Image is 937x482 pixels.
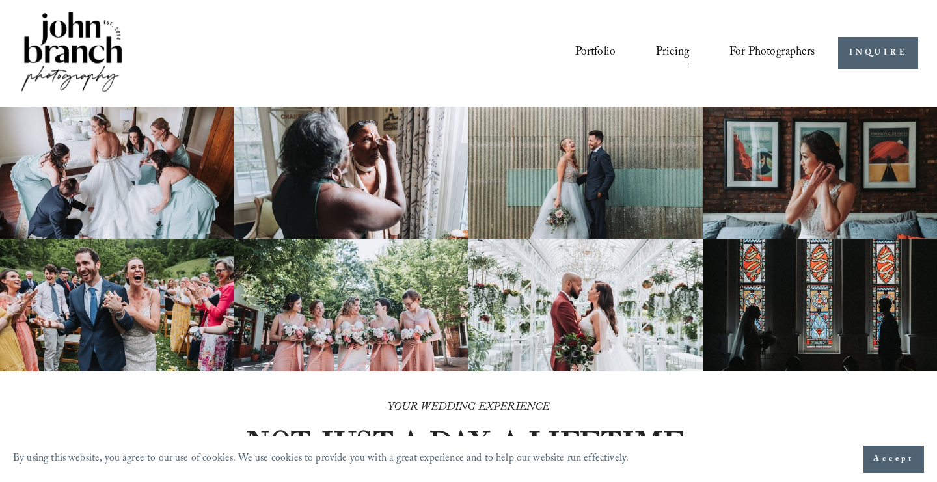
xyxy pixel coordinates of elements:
[234,239,468,371] img: A bride and four bridesmaids in pink dresses, holding bouquets with pink and white flowers, smili...
[234,107,468,239] img: Woman applying makeup to another woman near a window with floral curtains and autumn flowers.
[656,41,689,66] a: Pricing
[838,37,918,69] a: INQUIRE
[729,41,815,66] a: folder dropdown
[703,239,937,371] img: Silhouettes of a bride and groom facing each other in a church, with colorful stained glass windo...
[13,449,629,470] p: By using this website, you agree to our use of cookies. We use cookies to provide you with a grea...
[575,41,616,66] a: Portfolio
[873,453,914,466] span: Accept
[245,423,692,460] strong: NOT JUST A DAY, A LIFETIME.
[19,9,124,97] img: John Branch IV Photography
[388,399,550,418] em: YOUR WEDDING EXPERIENCE
[729,42,815,64] span: For Photographers
[703,107,937,239] img: Bride adjusting earring in front of framed posters on a brick wall.
[468,107,703,239] img: A bride and groom standing together, laughing, with the bride holding a bouquet in front of a cor...
[468,239,703,371] img: Bride and groom standing in an elegant greenhouse with chandeliers and lush greenery.
[863,446,924,473] button: Accept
